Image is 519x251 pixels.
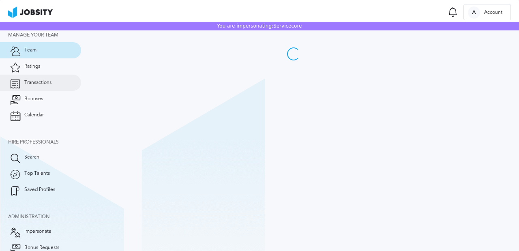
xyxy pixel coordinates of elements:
[24,47,36,53] span: Team
[24,64,40,69] span: Ratings
[24,171,50,176] span: Top Talents
[8,6,53,18] img: ab4bad089aa723f57921c736e9817d99.png
[24,112,44,118] span: Calendar
[24,80,51,86] span: Transactions
[463,4,511,20] button: AAccount
[480,10,506,15] span: Account
[8,214,81,220] div: Administration
[8,32,81,38] div: Manage your team
[24,245,59,251] span: Bonus Requests
[468,6,480,19] div: A
[24,154,39,160] span: Search
[24,229,51,234] span: Impersonate
[24,96,43,102] span: Bonuses
[8,139,81,145] div: Hire Professionals
[24,187,55,193] span: Saved Profiles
